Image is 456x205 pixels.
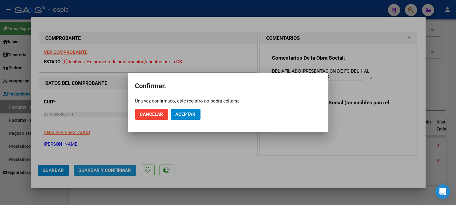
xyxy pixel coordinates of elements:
[135,80,321,92] h2: Confirmar.
[135,98,321,104] div: Una vez confirmado, este registro no podrá editarse
[171,109,201,120] button: Aceptar
[176,112,196,117] span: Aceptar
[435,184,450,199] div: Open Intercom Messenger
[140,112,163,117] span: Cancelar
[135,109,168,120] button: Cancelar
